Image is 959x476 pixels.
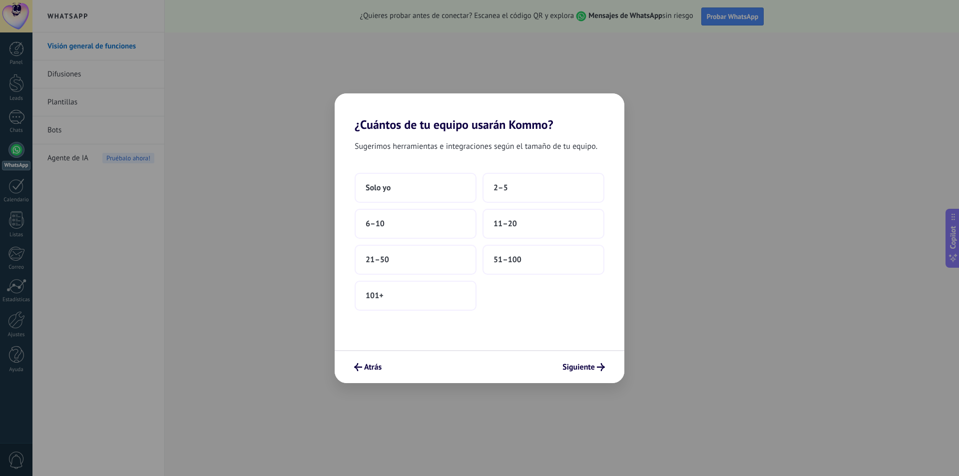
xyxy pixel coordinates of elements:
button: 6–10 [355,209,477,239]
button: 11–20 [482,209,604,239]
button: 101+ [355,281,477,311]
h2: ¿Cuántos de tu equipo usarán Kommo? [335,93,624,132]
span: Atrás [364,364,382,371]
span: 21–50 [366,255,389,265]
span: 11–20 [493,219,517,229]
span: 51–100 [493,255,521,265]
button: Solo yo [355,173,477,203]
button: 21–50 [355,245,477,275]
button: Atrás [350,359,386,376]
button: Siguiente [558,359,609,376]
button: 2–5 [482,173,604,203]
span: 2–5 [493,183,508,193]
span: 6–10 [366,219,385,229]
span: Solo yo [366,183,391,193]
span: Sugerimos herramientas e integraciones según el tamaño de tu equipo. [355,140,597,153]
button: 51–100 [482,245,604,275]
span: 101+ [366,291,384,301]
span: Siguiente [562,364,595,371]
